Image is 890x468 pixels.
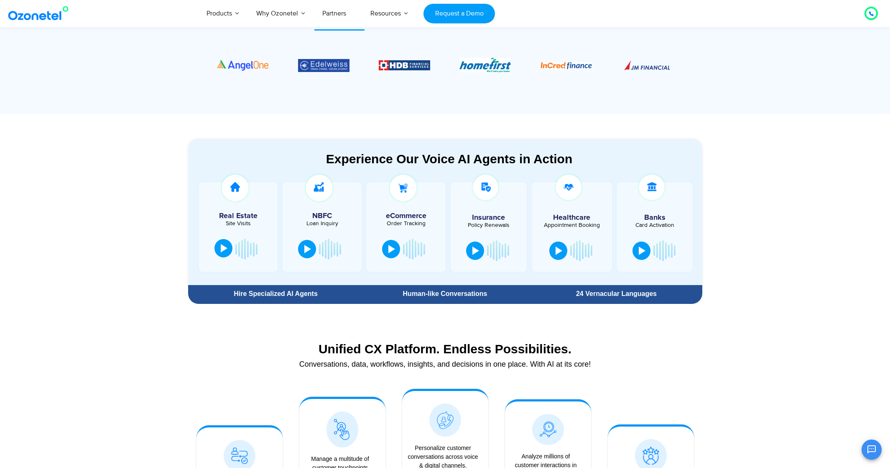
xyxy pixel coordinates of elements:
h5: NBFC [287,212,357,220]
div: Human-like Conversations [363,291,526,297]
div: Policy Renewals [455,222,523,228]
div: Order Tracking [371,221,441,226]
h5: Healthcare [538,214,606,221]
div: Site Visits [203,221,274,226]
div: Card Activation [621,222,689,228]
div: Hire Specialized AI Agents [192,291,360,297]
h5: Real Estate [203,212,274,220]
div: Unified CX Platform. Endless Possibilities. [192,342,698,356]
div: Loan Inquiry [287,221,357,226]
a: Request a Demo [423,4,495,23]
div: Conversations, data, workflows, insights, and decisions in one place. With AI at its core! [192,360,698,368]
h5: eCommerce [371,212,441,220]
h5: Banks [621,214,689,221]
h5: Insurance [455,214,523,221]
button: Open chat [862,440,882,460]
div: Appointment Booking [538,222,606,228]
div: Image Carousel [217,39,673,91]
div: Experience Our Voice AI Agents in Action [196,152,702,166]
div: 24 Vernacular Languages [535,291,698,297]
